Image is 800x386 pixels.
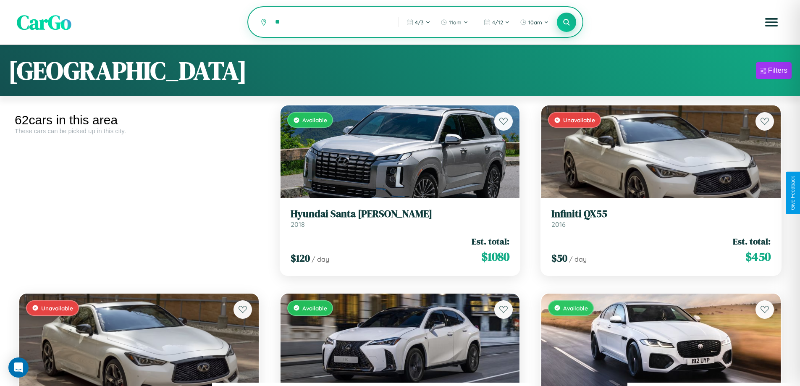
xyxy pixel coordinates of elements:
[17,8,71,36] span: CarGo
[768,66,787,75] div: Filters
[551,220,566,228] span: 2016
[563,116,595,123] span: Unavailable
[436,16,472,29] button: 11am
[733,235,771,247] span: Est. total:
[291,251,310,265] span: $ 120
[745,248,771,265] span: $ 450
[551,208,771,228] a: Infiniti QX552016
[551,251,567,265] span: $ 50
[516,16,553,29] button: 10am
[756,62,792,79] button: Filters
[15,127,263,134] div: These cars can be picked up in this city.
[8,357,29,378] div: Open Intercom Messenger
[415,19,424,26] span: 4 / 3
[449,19,462,26] span: 11am
[760,11,783,34] button: Open menu
[492,19,503,26] span: 4 / 12
[528,19,542,26] span: 10am
[551,208,771,220] h3: Infiniti QX55
[312,255,329,263] span: / day
[302,116,327,123] span: Available
[41,305,73,312] span: Unavailable
[302,305,327,312] span: Available
[8,53,247,88] h1: [GEOGRAPHIC_DATA]
[569,255,587,263] span: / day
[480,16,514,29] button: 4/12
[15,113,263,127] div: 62 cars in this area
[291,220,305,228] span: 2018
[790,176,796,210] div: Give Feedback
[291,208,510,228] a: Hyundai Santa [PERSON_NAME]2018
[402,16,435,29] button: 4/3
[291,208,510,220] h3: Hyundai Santa [PERSON_NAME]
[481,248,509,265] span: $ 1080
[472,235,509,247] span: Est. total:
[563,305,588,312] span: Available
